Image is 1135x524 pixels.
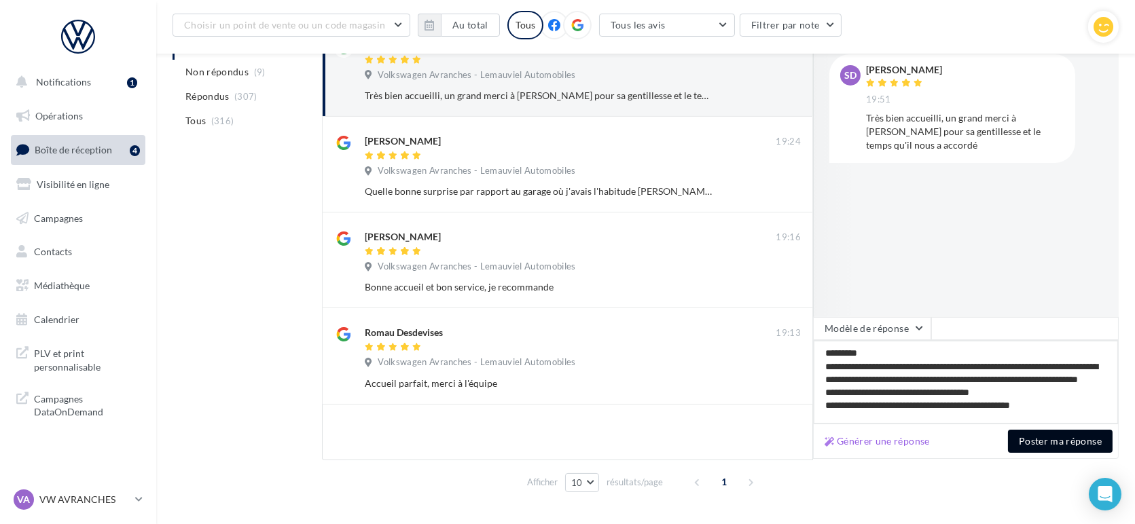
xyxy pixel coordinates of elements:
[844,69,857,82] span: SD
[365,89,713,102] div: Très bien accueilli, un grand merci à [PERSON_NAME] pour sa gentillesse et le temps qu'il nous a ...
[565,473,600,492] button: 10
[11,487,145,512] a: VA VW AVRANCHES
[34,314,79,325] span: Calendrier
[37,179,109,190] span: Visibilité en ligne
[34,344,140,373] span: PLV et print personnalisable
[39,493,130,506] p: VW AVRANCHES
[378,261,575,273] span: Volkswagen Avranches - Lemauviel Automobiles
[776,136,801,148] span: 19:24
[18,493,31,506] span: VA
[365,230,441,244] div: [PERSON_NAME]
[130,145,140,156] div: 4
[611,19,666,31] span: Tous les avis
[34,390,140,419] span: Campagnes DataOnDemand
[571,477,583,488] span: 10
[36,76,91,88] span: Notifications
[8,204,148,233] a: Campagnes
[8,339,148,379] a: PLV et print personnalisable
[599,14,735,37] button: Tous les avis
[185,114,206,128] span: Tous
[607,476,663,489] span: résultats/page
[365,377,713,390] div: Accueil parfait, merci à l'équipe
[378,356,575,369] span: Volkswagen Avranches - Lemauviel Automobiles
[365,326,443,339] div: Romau Desdevises
[34,246,72,257] span: Contacts
[866,65,942,75] div: [PERSON_NAME]
[418,14,500,37] button: Au total
[35,144,112,155] span: Boîte de réception
[8,170,148,199] a: Visibilité en ligne
[8,238,148,266] a: Contacts
[8,384,148,424] a: Campagnes DataOnDemand
[866,111,1064,152] div: Très bien accueilli, un grand merci à [PERSON_NAME] pour sa gentillesse et le temps qu'il nous a ...
[254,67,266,77] span: (9)
[441,14,500,37] button: Au total
[185,65,249,79] span: Non répondus
[173,14,410,37] button: Choisir un point de vente ou un code magasin
[527,476,558,489] span: Afficher
[1089,478,1121,510] div: Open Intercom Messenger
[740,14,842,37] button: Filtrer par note
[127,77,137,88] div: 1
[776,327,801,339] span: 19:13
[211,115,234,126] span: (316)
[713,471,735,493] span: 1
[819,433,935,449] button: Générer une réponse
[8,305,148,334] a: Calendrier
[8,135,148,164] a: Boîte de réception4
[378,69,575,81] span: Volkswagen Avranches - Lemauviel Automobiles
[365,185,713,198] div: Quelle bonne surprise par rapport au garage où j'avais l'habitude [PERSON_NAME] fermé pour cause ...
[34,212,83,223] span: Campagnes
[866,94,891,106] span: 19:51
[1008,430,1113,453] button: Poster ma réponse
[185,90,230,103] span: Répondus
[34,280,90,291] span: Médiathèque
[776,231,801,244] span: 19:16
[8,102,148,130] a: Opérations
[507,11,543,39] div: Tous
[813,317,931,340] button: Modèle de réponse
[8,68,143,96] button: Notifications 1
[365,134,441,148] div: [PERSON_NAME]
[184,19,385,31] span: Choisir un point de vente ou un code magasin
[8,272,148,300] a: Médiathèque
[234,91,257,102] span: (307)
[378,165,575,177] span: Volkswagen Avranches - Lemauviel Automobiles
[35,110,83,121] span: Opérations
[365,280,713,294] div: Bonne accueil et bon service, je recommande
